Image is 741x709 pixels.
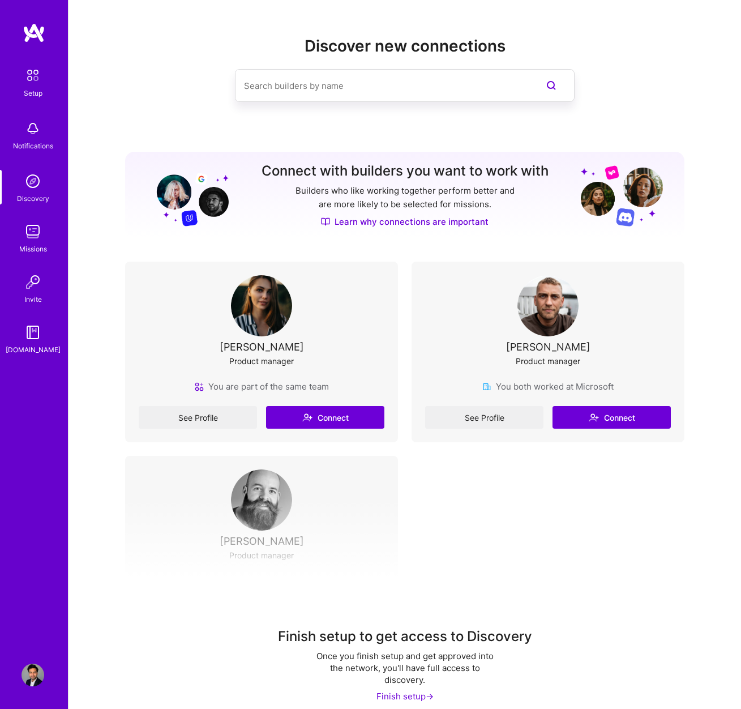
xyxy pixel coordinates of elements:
h3: Connect with builders you want to work with [262,163,549,180]
img: discovery [22,170,44,193]
img: User Avatar [517,275,579,336]
img: company icon [482,382,491,391]
div: Notifications [13,140,53,152]
img: User Avatar [231,469,292,531]
input: Search builders by name [244,71,520,100]
img: logo [23,23,45,43]
div: [PERSON_NAME] [220,341,304,353]
div: Finish setup to get access to Discovery [278,627,532,646]
img: teamwork [22,220,44,243]
div: Product manager [229,355,294,367]
img: setup [21,63,45,87]
img: Grow your network [581,165,663,227]
div: You are part of the same team [195,381,329,392]
div: [PERSON_NAME] [506,341,590,353]
img: Discover [321,217,330,227]
img: User Avatar [22,664,44,686]
img: guide book [22,321,44,344]
img: bell [22,117,44,140]
img: User Avatar [231,275,292,336]
img: Grow your network [147,164,229,227]
div: [DOMAIN_NAME] [6,344,61,356]
div: Finish setup -> [376,690,434,702]
p: Builders who like working together perform better and are more likely to be selected for missions. [293,184,517,211]
div: Once you finish setup and get approved into the network, you'll have full access to discovery. [314,650,495,686]
div: Invite [24,293,42,305]
div: Setup [24,87,42,99]
div: Discovery [17,193,49,204]
a: User Avatar [19,664,47,686]
a: Learn why connections are important [321,216,489,228]
div: Missions [19,243,47,255]
div: You both worked at Microsoft [482,381,614,392]
img: team [195,382,204,391]
h2: Discover new connections [125,37,684,55]
div: Product manager [516,355,580,367]
i: icon SearchPurple [545,79,558,92]
img: Invite [22,271,44,293]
